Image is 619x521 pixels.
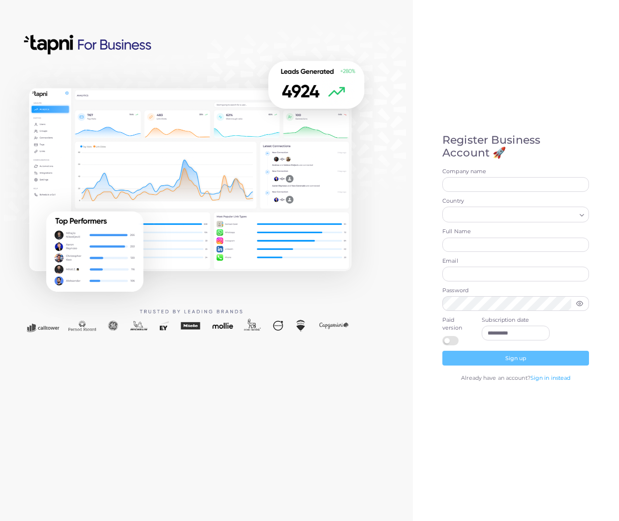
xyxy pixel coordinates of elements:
[442,228,589,236] label: Full Name
[447,210,576,220] input: Search for option
[442,287,589,295] label: Password
[482,316,550,324] label: Subscription date
[442,168,589,176] label: Company name
[461,374,530,381] span: Already have an account?
[530,374,571,381] a: Sign in instead
[442,197,589,205] label: Country
[442,351,589,366] button: Sign up
[442,316,471,332] label: Paid version
[442,134,589,160] h4: Register Business Account 🚀
[442,257,589,265] label: Email
[442,207,589,222] div: Search for option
